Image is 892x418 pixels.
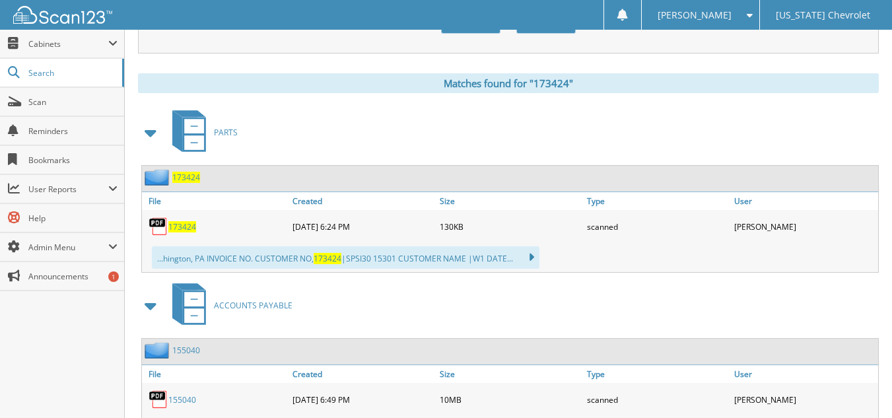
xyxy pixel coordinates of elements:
span: PARTS [214,127,238,138]
a: Size [436,192,584,210]
div: 1 [108,271,119,282]
a: 173424 [168,221,196,232]
a: Type [584,365,731,383]
div: [PERSON_NAME] [731,386,878,413]
div: scanned [584,386,731,413]
a: File [142,365,289,383]
span: [PERSON_NAME] [658,11,732,19]
div: 10MB [436,386,584,413]
a: File [142,192,289,210]
a: PARTS [164,106,238,158]
div: [DATE] 6:24 PM [289,213,436,240]
img: PDF.png [149,217,168,236]
span: Bookmarks [28,155,118,166]
a: Size [436,365,584,383]
span: Help [28,213,118,224]
img: scan123-logo-white.svg [13,6,112,24]
img: folder2.png [145,342,172,359]
a: 173424 [172,172,200,183]
div: [DATE] 6:49 PM [289,386,436,413]
a: User [731,192,878,210]
div: 130KB [436,213,584,240]
img: folder2.png [145,169,172,186]
span: ACCOUNTS PAYABLE [214,300,292,311]
a: 155040 [168,394,196,405]
div: ...hington, PA INVOICE NO. CUSTOMER NO, |SPSI30 15301 CUSTOMER NAME |W1 DATE... [152,246,539,269]
img: PDF.png [149,390,168,409]
a: 155040 [172,345,200,356]
span: Admin Menu [28,242,108,253]
div: scanned [584,213,731,240]
span: Search [28,67,116,79]
a: User [731,365,878,383]
a: Created [289,192,436,210]
span: Announcements [28,271,118,282]
a: Created [289,365,436,383]
a: ACCOUNTS PAYABLE [164,279,292,331]
div: [PERSON_NAME] [731,213,878,240]
span: 173424 [314,253,341,264]
span: [US_STATE] Chevrolet [776,11,870,19]
span: Reminders [28,125,118,137]
span: Cabinets [28,38,108,50]
div: Matches found for "173424" [138,73,879,93]
span: User Reports [28,184,108,195]
a: Type [584,192,731,210]
span: Scan [28,96,118,108]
